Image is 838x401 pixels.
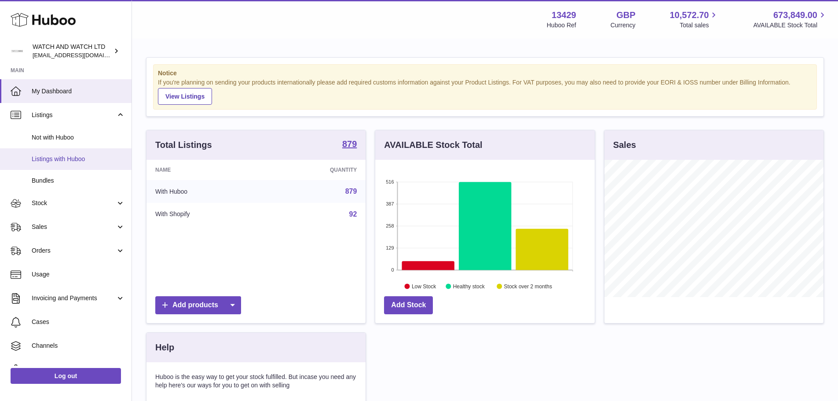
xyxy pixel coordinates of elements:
span: [EMAIL_ADDRESS][DOMAIN_NAME] [33,52,129,59]
h3: AVAILABLE Stock Total [384,139,482,151]
text: 387 [386,201,394,206]
span: Settings [32,365,125,374]
th: Quantity [265,160,366,180]
img: internalAdmin-13429@internal.huboo.com [11,44,24,58]
a: Add products [155,296,241,314]
a: 879 [345,188,357,195]
a: 879 [342,140,357,150]
span: 10,572.70 [670,9,709,21]
p: Huboo is the easy way to get your stock fulfilled. But incase you need any help here's our ways f... [155,373,357,390]
span: Channels [32,342,125,350]
span: Sales [32,223,116,231]
td: With Huboo [146,180,265,203]
h3: Total Listings [155,139,212,151]
div: WATCH AND WATCH LTD [33,43,112,59]
strong: 879 [342,140,357,148]
span: Cases [32,318,125,326]
text: 258 [386,223,394,228]
text: Stock over 2 months [504,283,552,289]
text: 0 [392,267,394,272]
h3: Sales [613,139,636,151]
a: 673,849.00 AVAILABLE Stock Total [753,9,827,29]
span: Listings with Huboo [32,155,125,163]
text: 516 [386,179,394,184]
a: 10,572.70 Total sales [670,9,719,29]
text: Healthy stock [453,283,485,289]
text: 129 [386,245,394,250]
div: Huboo Ref [547,21,576,29]
a: Log out [11,368,121,384]
th: Name [146,160,265,180]
div: If you're planning on sending your products internationally please add required customs informati... [158,78,812,105]
a: 92 [349,210,357,218]
text: Low Stock [412,283,436,289]
td: With Shopify [146,203,265,226]
span: Bundles [32,177,125,185]
a: View Listings [158,88,212,105]
div: Currency [611,21,636,29]
h3: Help [155,342,174,353]
strong: Notice [158,69,812,77]
span: AVAILABLE Stock Total [753,21,827,29]
span: Total sales [680,21,719,29]
span: Listings [32,111,116,119]
span: My Dashboard [32,87,125,96]
span: Invoicing and Payments [32,294,116,302]
strong: GBP [616,9,635,21]
span: Stock [32,199,116,207]
span: Orders [32,246,116,255]
span: Not with Huboo [32,133,125,142]
span: 673,849.00 [773,9,817,21]
span: Usage [32,270,125,279]
a: Add Stock [384,296,433,314]
strong: 13429 [552,9,576,21]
